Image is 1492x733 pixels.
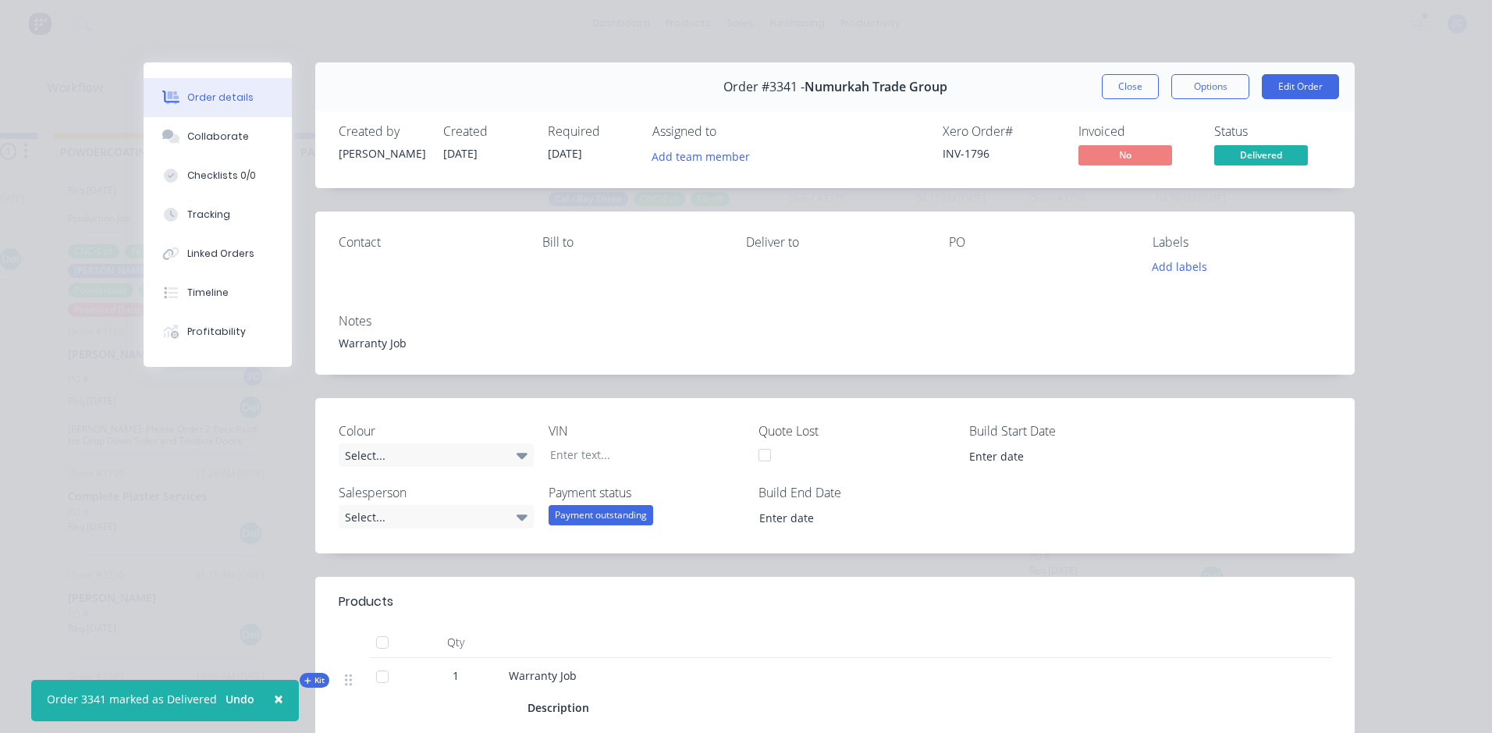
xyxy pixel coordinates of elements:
button: Tracking [144,195,292,234]
div: Order details [187,91,254,105]
span: Kit [304,674,325,686]
span: No [1078,145,1172,165]
button: Options [1171,74,1249,99]
button: Undo [217,688,263,711]
span: Order #3341 - [723,80,805,94]
button: Add team member [644,145,758,166]
div: Order 3341 marked as Delivered [47,691,217,707]
div: Created by [339,124,425,139]
div: Select... [339,443,534,467]
span: Delivered [1214,145,1308,165]
button: Close [1102,74,1159,99]
div: Profitability [187,325,246,339]
div: Collaborate [187,130,249,144]
div: [PERSON_NAME] [339,145,425,162]
button: Checklists 0/0 [144,156,292,195]
button: Add team member [652,145,758,166]
div: Checklists 0/0 [187,169,256,183]
div: Contact [339,235,517,250]
button: Close [258,680,299,717]
button: Profitability [144,312,292,351]
label: Payment status [549,483,744,502]
div: PO [949,235,1128,250]
div: Products [339,592,393,611]
span: [DATE] [548,146,582,161]
div: Required [548,124,634,139]
label: Build End Date [758,483,954,502]
button: Edit Order [1262,74,1339,99]
div: Payment outstanding [549,505,653,525]
div: Notes [339,314,1331,329]
div: Timeline [187,286,229,300]
label: Salesperson [339,483,534,502]
span: 1 [453,667,459,684]
span: × [274,688,283,710]
button: Order details [144,78,292,117]
div: Status [1214,124,1331,139]
input: Enter date [958,444,1153,468]
div: Kit [300,673,329,688]
div: Assigned to [652,124,808,139]
input: Enter date [748,506,943,529]
div: Warranty Job [339,335,1331,351]
div: Deliver to [746,235,925,250]
span: [DATE] [443,146,478,161]
button: Delivered [1214,145,1308,169]
div: Created [443,124,529,139]
span: Numurkah Trade Group [805,80,947,94]
label: VIN [549,422,744,440]
label: Build Start Date [969,422,1164,440]
label: Quote Lost [758,422,954,440]
div: Tracking [187,208,230,222]
span: Warranty Job [509,668,577,683]
div: Select... [339,505,534,528]
div: Bill to [542,235,721,250]
div: Qty [409,627,503,658]
div: Labels [1153,235,1331,250]
button: Timeline [144,273,292,312]
div: Xero Order # [943,124,1060,139]
button: Collaborate [144,117,292,156]
button: Linked Orders [144,234,292,273]
button: Add labels [1144,256,1216,277]
div: Linked Orders [187,247,254,261]
div: Description [528,696,595,719]
div: INV-1796 [943,145,1060,162]
div: Invoiced [1078,124,1195,139]
label: Colour [339,422,534,440]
